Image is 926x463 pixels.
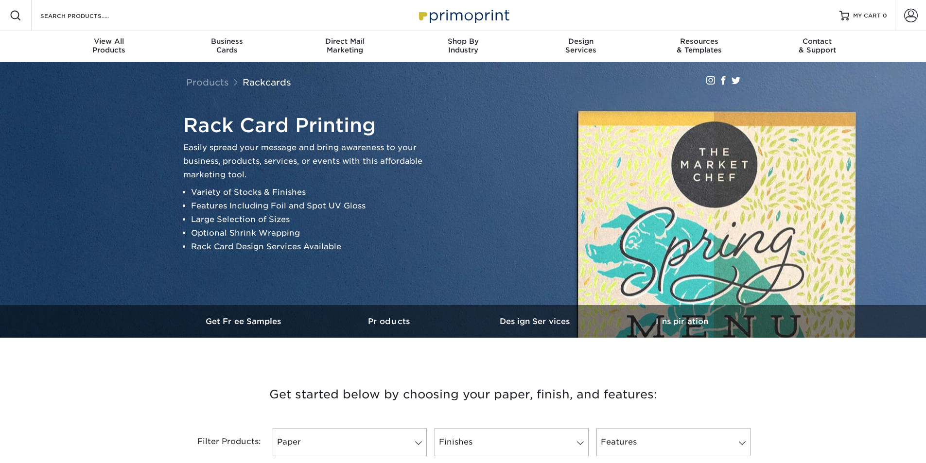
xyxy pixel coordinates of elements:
[286,37,404,54] div: Marketing
[317,317,463,326] h3: Products
[404,37,522,54] div: Industry
[168,31,286,62] a: BusinessCards
[415,5,512,26] img: Primoprint
[39,10,134,21] input: SEARCH PRODUCTS.....
[404,37,522,46] span: Shop By
[179,373,748,416] h3: Get started below by choosing your paper, finish, and features:
[522,31,640,62] a: DesignServices
[186,77,229,87] a: Products
[191,199,426,213] li: Features Including Foil and Spot UV Gloss
[463,317,609,326] h3: Design Services
[191,186,426,199] li: Variety of Stocks & Finishes
[172,428,269,456] div: Filter Products:
[183,114,426,137] h1: Rack Card Printing
[183,141,426,182] p: Easily spread your message and bring awareness to your business, products, services, or events wi...
[640,37,758,54] div: & Templates
[883,12,887,19] span: 0
[758,37,876,46] span: Contact
[596,428,751,456] a: Features
[172,317,317,326] h3: Get Free Samples
[463,305,609,338] a: Design Services
[168,37,286,46] span: Business
[286,31,404,62] a: Direct MailMarketing
[317,305,463,338] a: Products
[404,31,522,62] a: Shop ByIndustry
[50,37,168,46] span: View All
[191,213,426,226] li: Large Selection of Sizes
[609,317,755,326] h3: Inspiration
[50,31,168,62] a: View AllProducts
[191,240,426,254] li: Rack Card Design Services Available
[640,31,758,62] a: Resources& Templates
[286,37,404,46] span: Direct Mail
[609,305,755,338] a: Inspiration
[50,37,168,54] div: Products
[758,31,876,62] a: Contact& Support
[168,37,286,54] div: Cards
[172,305,317,338] a: Get Free Samples
[191,226,426,240] li: Optional Shrink Wrapping
[853,12,881,20] span: MY CART
[2,433,83,460] iframe: Google Customer Reviews
[435,428,589,456] a: Finishes
[273,428,427,456] a: Paper
[758,37,876,54] div: & Support
[243,77,291,87] a: Rackcards
[640,37,758,46] span: Resources
[522,37,640,54] div: Services
[522,37,640,46] span: Design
